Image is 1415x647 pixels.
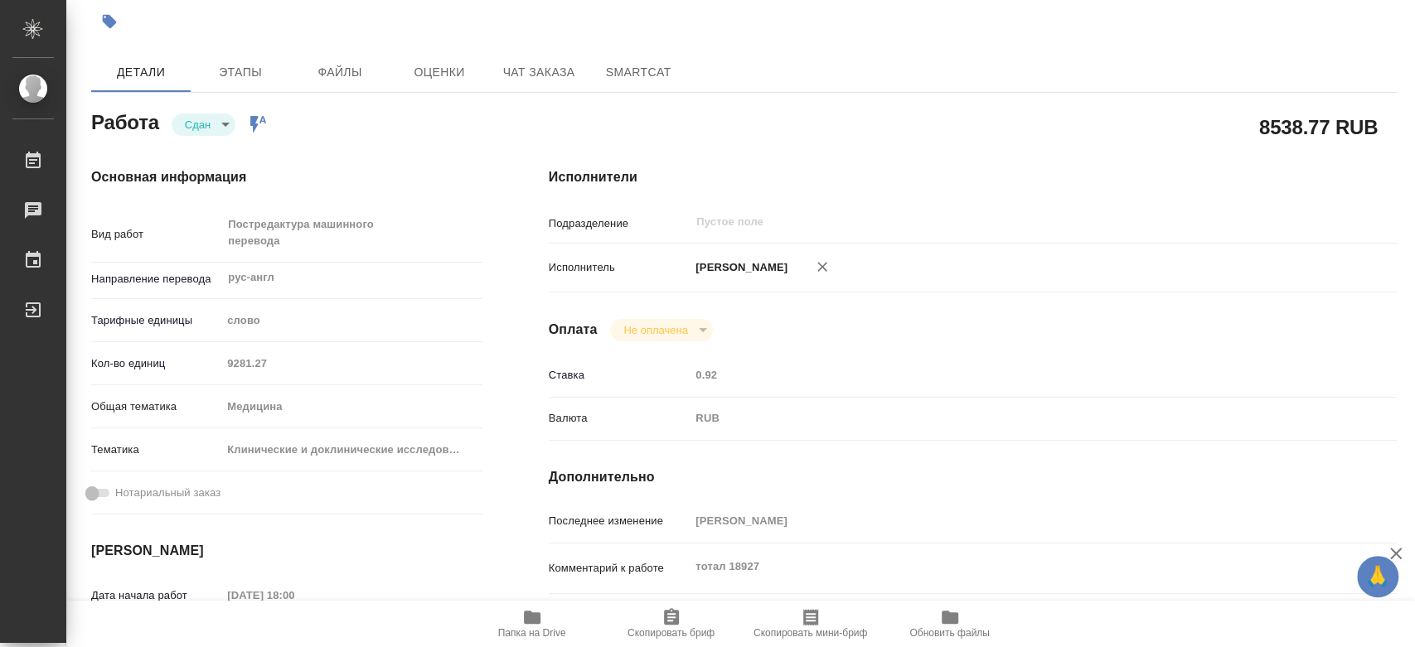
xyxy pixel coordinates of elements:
p: Дата начала работ [91,587,221,604]
input: Пустое поле [695,212,1287,232]
h4: Основная информация [91,167,482,187]
h4: Исполнители [549,167,1397,187]
p: Подразделение [549,215,691,232]
input: Пустое поле [690,509,1325,533]
span: Файлы [300,62,380,83]
button: Обновить файлы [880,601,1020,647]
span: Папка на Drive [498,627,566,639]
span: Обновить файлы [909,627,990,639]
span: Оценки [400,62,479,83]
div: RUB [690,404,1325,432]
button: Удалить исполнителя [804,249,841,285]
div: Сдан [610,319,712,341]
input: Пустое поле [221,351,482,375]
h2: 8538.77 RUB [1259,113,1378,141]
p: Комментарий к работе [549,560,691,577]
h4: [PERSON_NAME] [91,541,482,561]
button: Папка на Drive [463,601,602,647]
p: Общая тематика [91,398,221,415]
span: Детали [101,62,181,83]
span: Скопировать бриф [628,627,715,639]
div: слово [221,307,482,335]
button: Добавить тэг [91,3,128,40]
span: Этапы [201,62,280,83]
span: Чат заказа [499,62,579,83]
button: Не оплачена [618,323,692,337]
button: Сдан [180,118,216,132]
p: Исполнитель [549,259,691,276]
button: Скопировать бриф [602,601,741,647]
span: SmartCat [598,62,678,83]
p: Последнее изменение [549,513,691,529]
button: 🙏 [1357,556,1398,597]
h4: Оплата [549,320,598,340]
p: Направление перевода [91,271,221,287]
button: Скопировать мини-бриф [741,601,880,647]
p: [PERSON_NAME] [690,259,787,276]
div: Медицина [221,393,482,421]
h2: Работа [91,106,159,136]
p: Тарифные единицы [91,312,221,329]
p: Вид работ [91,226,221,243]
div: Сдан [172,113,235,136]
input: Пустое поле [690,363,1325,387]
span: Скопировать мини-бриф [754,627,867,639]
p: Валюта [549,410,691,427]
h4: Дополнительно [549,467,1397,487]
p: Ставка [549,367,691,384]
textarea: тотал 18927 [690,553,1325,581]
span: Нотариальный заказ [115,485,220,501]
div: Клинические и доклинические исследования [221,436,482,464]
p: Кол-во единиц [91,355,221,372]
input: Пустое поле [221,583,366,607]
p: Тематика [91,442,221,458]
span: 🙏 [1364,559,1392,594]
